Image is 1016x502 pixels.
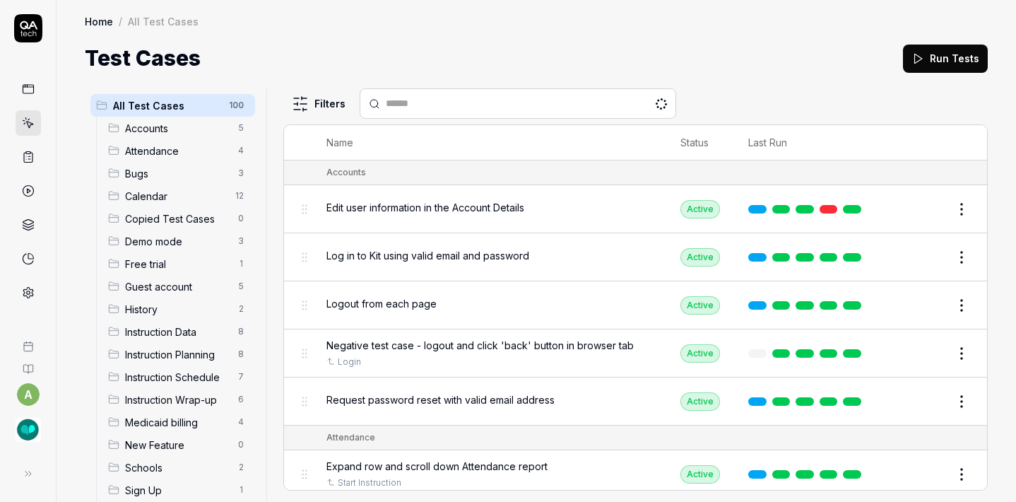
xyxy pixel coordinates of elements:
[680,465,720,484] div: Active
[326,296,437,311] span: Logout from each page
[232,255,249,272] span: 1
[102,320,255,343] div: Drag to reorderInstruction Data8
[125,257,230,272] span: Free trial
[232,142,249,159] span: 4
[326,459,548,474] span: Expand row and scroll down Attendance report
[102,298,255,320] div: Drag to reorderHistory2
[680,200,720,218] div: Active
[102,411,255,433] div: Drag to reorderMedicaid billing4
[284,329,987,378] tr: Negative test case - logout and click 'back' button in browser tabLoginActive
[125,325,230,339] span: Instruction Data
[102,207,255,230] div: Drag to reorderCopied Test Cases0
[680,248,720,267] div: Active
[6,329,50,352] a: Book a call with us
[102,388,255,411] div: Drag to reorderInstruction Wrap-up6
[232,233,249,250] span: 3
[125,347,230,362] span: Instruction Planning
[232,300,249,317] span: 2
[125,144,230,158] span: Attendance
[230,187,249,204] span: 12
[102,185,255,207] div: Drag to reorderCalendar12
[102,366,255,388] div: Drag to reorderInstruction Schedule7
[232,481,249,498] span: 1
[326,200,524,215] span: Edit user information in the Account Details
[223,97,249,114] span: 100
[284,281,987,329] tr: Logout from each pageActive
[128,14,199,28] div: All Test Cases
[232,414,249,431] span: 4
[284,450,987,498] tr: Expand row and scroll down Attendance reportStart InstructionActive
[338,356,361,368] a: Login
[125,211,230,226] span: Copied Test Cases
[102,343,255,366] div: Drag to reorderInstruction Planning8
[232,346,249,363] span: 8
[284,233,987,281] tr: Log in to Kit using valid email and passwordActive
[326,431,375,444] div: Attendance
[102,139,255,162] div: Drag to reorderAttendance4
[102,117,255,139] div: Drag to reorderAccounts5
[232,278,249,295] span: 5
[125,370,230,385] span: Instruction Schedule
[326,248,529,263] span: Log in to Kit using valid email and password
[85,42,201,74] h1: Test Cases
[232,119,249,136] span: 5
[17,383,40,406] button: a
[125,279,230,294] span: Guest account
[680,296,720,315] div: Active
[284,185,987,233] tr: Edit user information in the Account DetailsActive
[125,302,230,317] span: History
[232,459,249,476] span: 2
[113,98,220,113] span: All Test Cases
[125,189,227,204] span: Calendar
[232,210,249,227] span: 0
[102,456,255,479] div: Drag to reorderSchools2
[903,45,988,73] button: Run Tests
[338,477,401,489] a: Start Instruction
[232,391,249,408] span: 6
[125,460,230,475] span: Schools
[326,392,555,407] span: Request password reset with valid email address
[16,417,41,443] img: SLP Toolkit Logo
[102,275,255,298] div: Drag to reorderGuest account5
[283,90,354,118] button: Filters
[119,14,122,28] div: /
[680,392,720,411] div: Active
[125,392,230,407] span: Instruction Wrap-up
[666,125,734,160] th: Status
[6,352,50,375] a: Documentation
[312,125,666,160] th: Name
[125,483,230,498] span: Sign Up
[232,323,249,340] span: 8
[102,479,255,501] div: Drag to reorderSign Up1
[125,166,230,181] span: Bugs
[284,378,987,426] tr: Request password reset with valid email addressActive
[232,436,249,453] span: 0
[125,234,230,249] span: Demo mode
[85,14,113,28] a: Home
[326,338,634,353] span: Negative test case - logout and click 'back' button in browser tab
[102,162,255,185] div: Drag to reorderBugs3
[102,433,255,456] div: Drag to reorderNew Feature0
[125,121,230,136] span: Accounts
[326,166,366,179] div: Accounts
[232,165,249,182] span: 3
[125,438,230,453] span: New Feature
[6,406,50,445] button: SLP Toolkit Logo
[102,230,255,252] div: Drag to reorderDemo mode3
[102,252,255,275] div: Drag to reorderFree trial1
[680,344,720,363] div: Active
[232,368,249,385] span: 7
[734,125,881,160] th: Last Run
[125,415,230,430] span: Medicaid billing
